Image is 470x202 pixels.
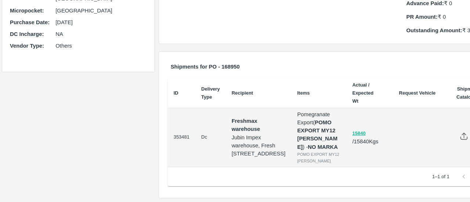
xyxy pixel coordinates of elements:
b: Micropocket : [10,8,44,14]
button: 15840 [352,129,365,138]
p: Jubin Impex warehouse, Fresh [STREET_ADDRESS] [232,133,286,158]
b: POMO EXPORT MY12 [PERSON_NAME] [297,120,337,150]
div: POMO EXPORT MY12 [PERSON_NAME] [297,151,340,165]
b: Actual / Expected Wt [352,82,373,104]
b: Shipments for PO - 168950 [171,64,240,70]
b: DC Incharge : [10,31,44,37]
img: share [460,132,468,140]
p: / 15840 Kgs [352,129,378,146]
b: Delivery Type [201,86,220,100]
b: Items [297,90,310,96]
strong: Freshmax warehouse [232,118,260,132]
b: Vendor Type : [10,43,44,49]
p: [GEOGRAPHIC_DATA] [55,7,147,15]
p: NA [55,30,147,38]
p: Others [55,42,147,50]
b: Outstanding Amount: [406,27,462,33]
p: Pomegranate Export ( ) - [297,110,340,151]
p: 1–1 of 1 [432,173,449,180]
strong: NO MARKA [308,144,338,150]
td: Dc [195,108,226,167]
b: Purchase Date : [10,19,50,25]
td: 353481 [168,108,195,167]
b: Request Vehicle [399,90,436,96]
b: ID [174,90,178,96]
b: Recipient [232,90,253,96]
p: [DATE] [55,18,147,26]
b: PR Amount: [406,14,438,20]
b: Advance Paid: [406,0,444,6]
